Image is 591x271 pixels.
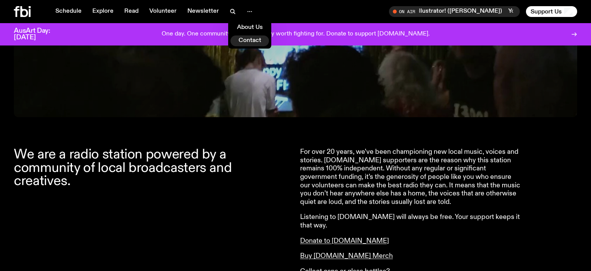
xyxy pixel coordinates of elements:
[88,6,118,17] a: Explore
[230,35,269,46] a: Contact
[51,6,86,17] a: Schedule
[300,148,522,206] p: For over 20 years, we’ve been championing new local music, voices and stories. [DOMAIN_NAME] supp...
[183,6,224,17] a: Newsletter
[145,6,181,17] a: Volunteer
[300,237,389,244] a: Donate to [DOMAIN_NAME]
[531,8,562,15] span: Support Us
[162,31,430,38] p: One day. One community. One frequency worth fighting for. Donate to support [DOMAIN_NAME].
[14,148,291,188] h2: We are a radio station powered by a community of local broadcasters and creatives.
[300,252,393,259] a: Buy [DOMAIN_NAME] Merch
[14,28,63,41] h3: AusArt Day: [DATE]
[120,6,143,17] a: Read
[526,6,577,17] button: Support Us
[230,22,269,33] a: About Us
[389,6,520,17] button: On AirYour fav illustrators’ fav illustrator! ([PERSON_NAME])Your fav illustrators’ fav illustrat...
[300,213,522,230] p: Listening to [DOMAIN_NAME] will always be free. Your support keeps it that way.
